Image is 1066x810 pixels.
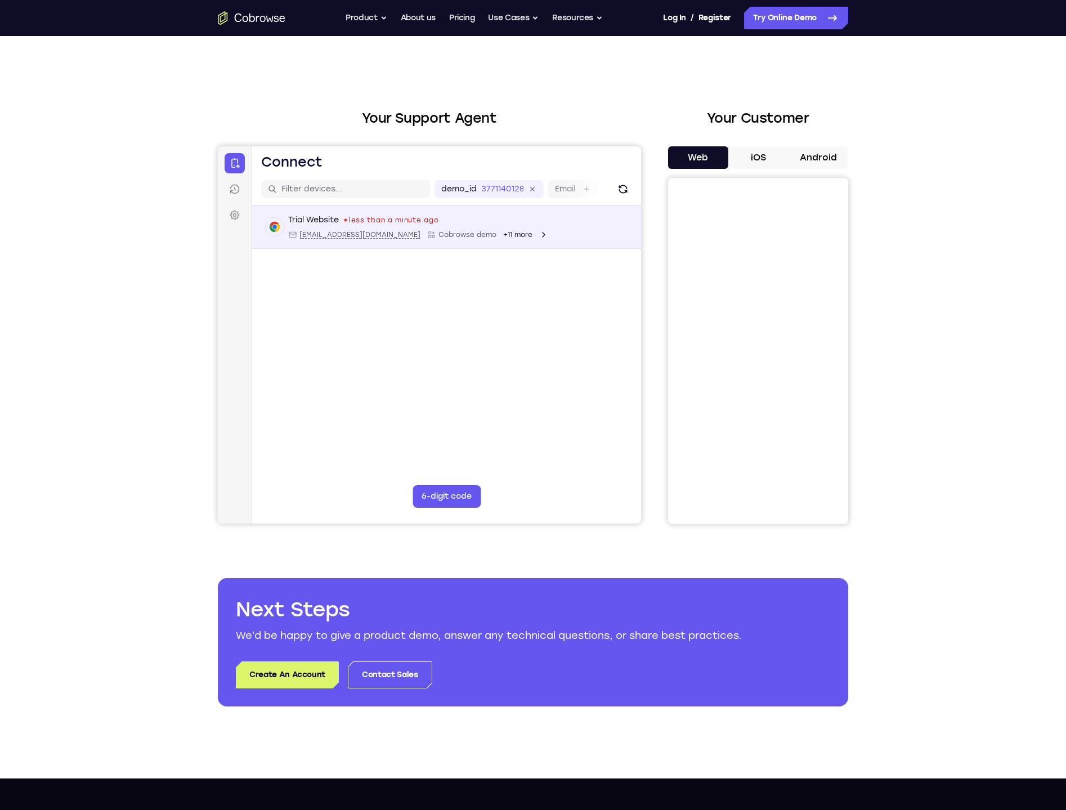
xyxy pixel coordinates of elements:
[788,146,848,169] button: Android
[668,108,848,128] h2: Your Customer
[236,661,339,688] a: Create An Account
[348,661,432,688] a: Contact Sales
[218,11,285,25] a: Go to the home page
[744,7,848,29] a: Try Online Demo
[449,7,475,29] a: Pricing
[236,628,830,643] p: We’d be happy to give a product demo, answer any technical questions, or share best practices.
[552,7,603,29] button: Resources
[728,146,789,169] button: iOS
[668,146,728,169] button: Web
[691,11,694,25] span: /
[698,7,731,29] a: Register
[663,7,686,29] a: Log In
[218,108,641,128] h2: Your Support Agent
[236,596,830,623] h2: Next Steps
[488,7,539,29] button: Use Cases
[218,146,641,523] iframe: Agent
[401,7,436,29] a: About us
[346,7,387,29] button: Product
